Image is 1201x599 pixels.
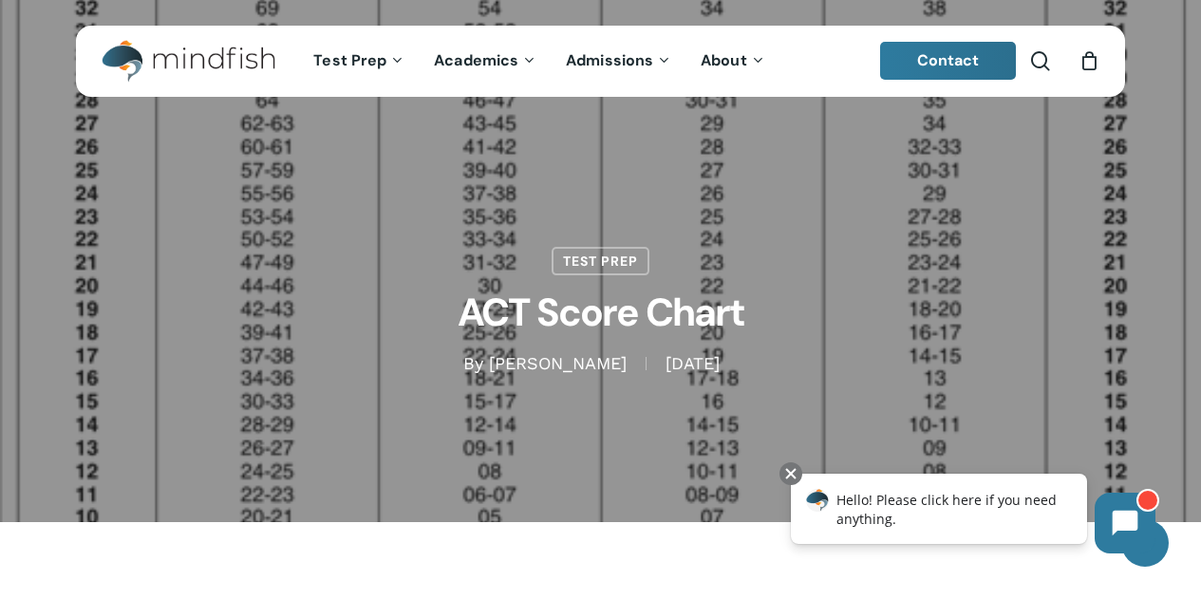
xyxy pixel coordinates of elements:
[880,42,1017,80] a: Contact
[313,50,386,70] span: Test Prep
[299,26,779,97] nav: Main Menu
[463,357,483,370] span: By
[1079,50,1099,71] a: Cart
[917,50,980,70] span: Contact
[420,53,552,69] a: Academics
[552,53,686,69] a: Admissions
[126,275,1076,352] h1: ACT Score Chart
[771,459,1174,572] iframe: Chatbot
[299,53,420,69] a: Test Prep
[552,247,649,275] a: Test Prep
[489,353,627,373] a: [PERSON_NAME]
[646,357,739,370] span: [DATE]
[76,26,1125,97] header: Main Menu
[686,53,780,69] a: About
[566,50,653,70] span: Admissions
[434,50,518,70] span: Academics
[701,50,747,70] span: About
